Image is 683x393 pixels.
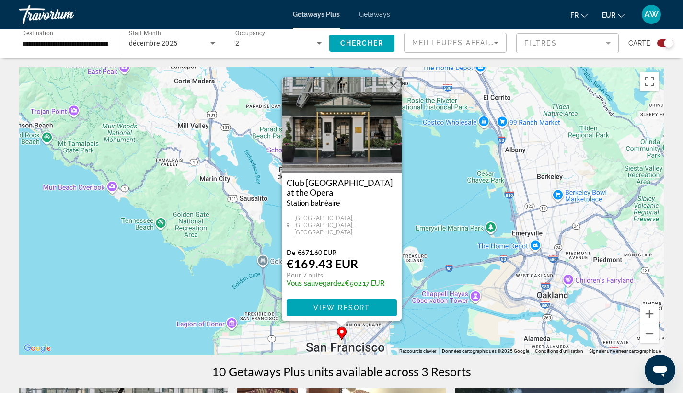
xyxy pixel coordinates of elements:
a: Getaways [359,11,390,18]
span: Station balnéaire [287,199,340,207]
button: Raccourcis clavier [399,348,436,355]
button: Zoom avant [640,304,659,324]
p: €169.43 EUR [287,256,358,271]
span: De [287,248,295,256]
h1: 10 Getaways Plus units available across 3 Resorts [212,364,471,379]
button: Change language [570,8,588,22]
a: Ouvrir cette zone dans Google Maps (dans une nouvelle fenêtre) [22,342,53,355]
a: Getaways Plus [293,11,340,18]
span: EUR [602,12,615,19]
span: Destination [22,29,53,36]
span: Occupancy [235,30,266,36]
button: Filter [516,33,619,54]
button: Change currency [602,8,625,22]
span: View Resort [313,304,370,312]
button: View Resort [287,299,397,316]
button: Fermer [386,78,401,92]
button: Zoom arrière [640,324,659,343]
span: Vous sauvegardez [287,279,345,287]
span: 2 [235,39,239,47]
iframe: Bouton de lancement de la fenêtre de messagerie [645,355,675,385]
a: Conditions d'utilisation (s'ouvre dans un nouvel onglet) [535,348,583,354]
span: [GEOGRAPHIC_DATA], [GEOGRAPHIC_DATA], [GEOGRAPHIC_DATA] [294,214,396,236]
span: décembre 2025 [129,39,178,47]
span: Start Month [129,30,161,36]
a: Club [GEOGRAPHIC_DATA] at the Opera [287,178,397,197]
button: User Menu [639,4,664,24]
a: Travorium [19,2,115,27]
span: Carte [628,36,650,50]
img: Google [22,342,53,355]
button: Passer en plein écran [640,72,659,91]
span: Données cartographiques ©2025 Google [442,348,529,354]
mat-select: Sort by [412,37,498,48]
span: Chercher [340,39,384,47]
img: 7668E01X.jpg [282,77,402,173]
p: Pour 7 nuits [287,271,384,279]
p: €502.17 EUR [287,279,384,287]
span: Meilleures affaires [412,39,504,46]
span: fr [570,12,579,19]
span: €671.60 EUR [298,248,336,256]
span: AW [644,10,659,19]
button: Chercher [329,35,394,52]
a: Signaler une erreur cartographique [589,348,661,354]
